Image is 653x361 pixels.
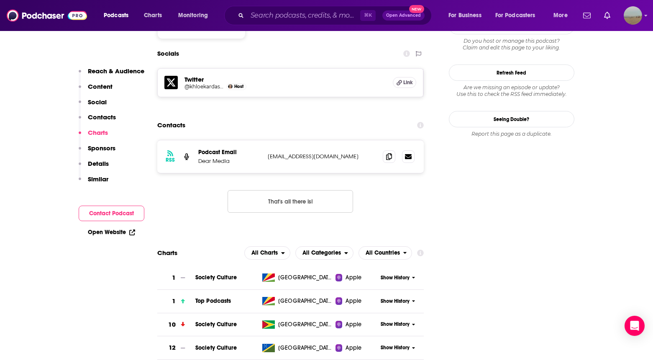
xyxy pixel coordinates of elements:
[346,273,361,282] span: Apple
[403,79,413,86] span: Link
[378,344,418,351] button: Show History
[381,298,410,305] span: Show History
[172,9,219,22] button: open menu
[295,246,353,260] button: open menu
[195,344,237,351] span: Society Culture
[625,316,645,336] div: Open Intercom Messenger
[79,144,115,160] button: Sponsors
[259,344,335,352] a: [GEOGRAPHIC_DATA]
[184,75,387,83] h5: Twitter
[449,111,574,127] a: Seeing Double?
[244,246,290,260] button: open menu
[359,246,412,260] h2: Countries
[244,246,290,260] h2: Platforms
[259,320,335,329] a: [GEOGRAPHIC_DATA]
[88,160,109,168] p: Details
[88,98,107,106] p: Social
[624,6,642,25] span: Logged in as shenderson
[553,10,568,21] span: More
[449,131,574,137] div: Report this page as a duplicate.
[449,38,574,51] div: Claim and edit this page to your liking.
[548,9,578,22] button: open menu
[195,274,237,281] a: Society Culture
[195,297,231,304] a: Top Podcasts
[104,10,128,21] span: Podcasts
[335,320,378,329] a: Apple
[268,153,376,160] p: [EMAIL_ADDRESS][DOMAIN_NAME]
[382,10,425,21] button: Open AdvancedNew
[443,9,492,22] button: open menu
[88,144,115,152] p: Sponsors
[449,64,574,81] button: Refresh Feed
[157,266,195,289] a: 1
[79,206,144,221] button: Contact Podcast
[7,8,87,23] img: Podchaser - Follow, Share and Rate Podcasts
[449,38,574,44] span: Do you host or manage this podcast?
[335,344,378,352] a: Apple
[169,343,176,353] h3: 12
[172,273,176,283] h3: 1
[88,83,113,90] p: Content
[601,8,614,23] a: Show notifications dropdown
[580,8,594,23] a: Show notifications dropdown
[88,67,144,75] p: Reach & Audience
[157,249,177,257] h2: Charts
[157,290,195,313] a: 1
[381,344,410,351] span: Show History
[449,84,574,98] div: Are we missing an episode or update? Use this to check the RSS feed immediately.
[184,83,225,90] a: @khloekardashian
[378,298,418,305] button: Show History
[198,157,261,165] p: Dear Media
[335,273,378,282] a: Apple
[168,320,176,330] h3: 10
[495,10,535,21] span: For Podcasters
[378,321,418,328] button: Show History
[624,6,642,25] img: User Profile
[172,297,176,306] h3: 1
[157,336,195,359] a: 12
[448,10,481,21] span: For Business
[360,10,376,21] span: ⌘ K
[79,129,108,144] button: Charts
[278,297,333,305] span: Seychelles
[166,157,175,163] h3: RSS
[157,46,179,62] h2: Socials
[335,297,378,305] a: Apple
[88,113,116,121] p: Contacts
[278,320,333,329] span: Guyana
[247,9,360,22] input: Search podcasts, credits, & more...
[366,250,400,256] span: All Countries
[88,229,135,236] a: Open Website
[393,77,416,88] a: Link
[79,175,108,191] button: Similar
[359,246,412,260] button: open menu
[295,246,353,260] h2: Categories
[138,9,167,22] a: Charts
[346,320,361,329] span: Apple
[79,67,144,83] button: Reach & Audience
[490,9,548,22] button: open menu
[79,98,107,113] button: Social
[232,6,440,25] div: Search podcasts, credits, & more...
[409,5,424,13] span: New
[157,313,195,336] a: 10
[157,117,185,133] h2: Contacts
[346,344,361,352] span: Apple
[259,297,335,305] a: [GEOGRAPHIC_DATA]
[79,83,113,98] button: Content
[381,321,410,328] span: Show History
[381,274,410,281] span: Show History
[195,321,237,328] a: Society Culture
[228,84,233,89] img: Khloe Kardashian
[88,175,108,183] p: Similar
[251,250,278,256] span: All Charts
[302,250,341,256] span: All Categories
[624,6,642,25] button: Show profile menu
[144,10,162,21] span: Charts
[378,274,418,281] button: Show History
[386,13,421,18] span: Open Advanced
